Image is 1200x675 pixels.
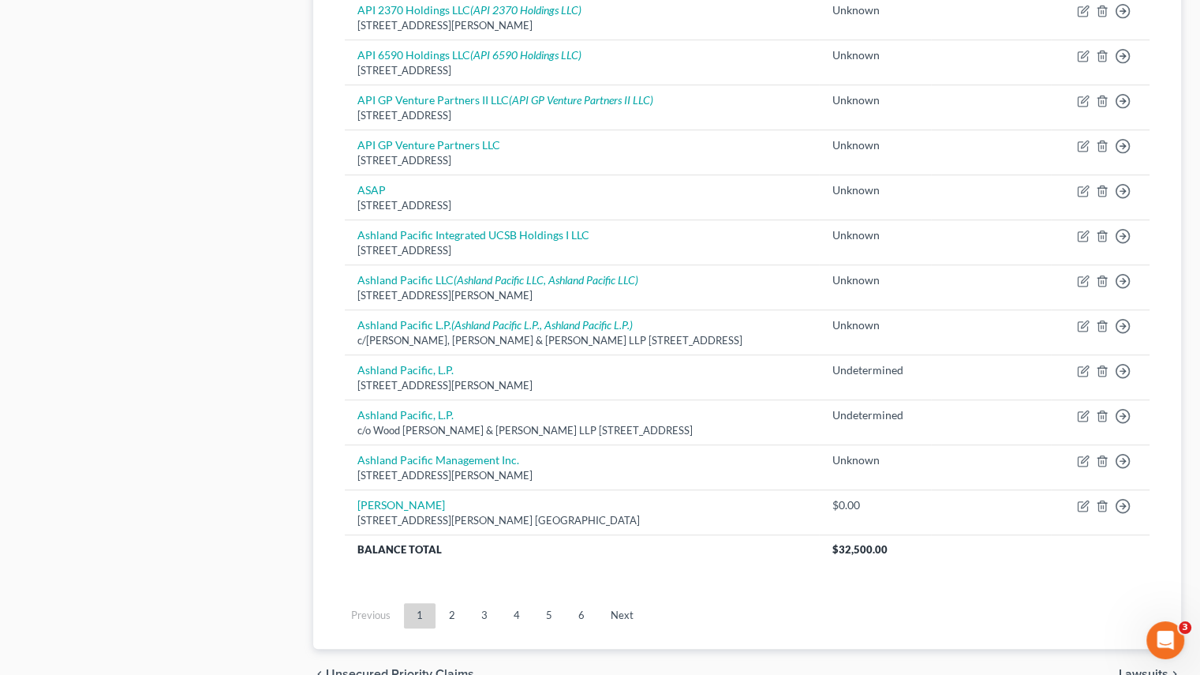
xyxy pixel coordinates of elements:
[357,183,386,197] a: ASAP
[436,603,468,628] a: 2
[832,543,887,556] span: $32,500.00
[357,273,638,287] a: Ashland Pacific LLC(Ashland Pacific LLC, Ashland Pacific LLC)
[832,47,918,63] div: Unknown
[470,3,581,17] i: (API 2370 Holdings LLC)
[832,2,918,18] div: Unknown
[832,317,918,333] div: Unknown
[533,603,565,628] a: 5
[832,227,918,243] div: Unknown
[832,272,918,288] div: Unknown
[357,513,806,528] div: [STREET_ADDRESS][PERSON_NAME] [GEOGRAPHIC_DATA]
[357,3,581,17] a: API 2370 Holdings LLC(API 2370 Holdings LLC)
[357,453,519,467] a: Ashland Pacific Management Inc.
[357,468,806,483] div: [STREET_ADDRESS][PERSON_NAME]
[357,198,806,213] div: [STREET_ADDRESS]
[357,408,454,422] a: Ashland Pacific, L.P.
[469,603,500,628] a: 3
[404,603,436,628] a: 1
[470,48,581,62] i: (API 6590 Holdings LLC)
[357,153,806,168] div: [STREET_ADDRESS]
[832,182,918,198] div: Unknown
[832,92,918,108] div: Unknown
[501,603,533,628] a: 4
[598,603,646,628] a: Next
[357,228,589,242] a: Ashland Pacific Integrated UCSB Holdings I LLC
[357,48,581,62] a: API 6590 Holdings LLC(API 6590 Holdings LLC)
[357,378,806,393] div: [STREET_ADDRESS][PERSON_NAME]
[357,318,633,332] a: Ashland Pacific L.P.(Ashland Pacific L.P., Ashland Pacific L.P.)
[357,423,806,438] div: c/o Wood [PERSON_NAME] & [PERSON_NAME] LLP [STREET_ADDRESS]
[357,63,806,78] div: [STREET_ADDRESS]
[357,243,806,258] div: [STREET_ADDRESS]
[345,534,819,563] th: Balance Total
[832,362,918,378] div: Undetermined
[832,452,918,468] div: Unknown
[832,407,918,423] div: Undetermined
[1146,621,1184,659] iframe: Intercom live chat
[357,93,653,107] a: API GP Venture Partners II LLC(API GP Venture Partners II LLC)
[357,18,806,33] div: [STREET_ADDRESS][PERSON_NAME]
[357,288,806,303] div: [STREET_ADDRESS][PERSON_NAME]
[357,138,500,152] a: API GP Venture Partners LLC
[451,318,633,332] i: (Ashland Pacific L.P., Ashland Pacific L.P.)
[509,93,653,107] i: (API GP Venture Partners II LLC)
[454,273,638,287] i: (Ashland Pacific LLC, Ashland Pacific LLC)
[832,137,918,153] div: Unknown
[357,363,454,377] a: Ashland Pacific, L.P.
[566,603,597,628] a: 6
[832,497,918,513] div: $0.00
[357,498,445,512] a: [PERSON_NAME]
[357,108,806,123] div: [STREET_ADDRESS]
[1179,621,1191,634] span: 3
[357,333,806,348] div: c/[PERSON_NAME], [PERSON_NAME] & [PERSON_NAME] LLP [STREET_ADDRESS]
